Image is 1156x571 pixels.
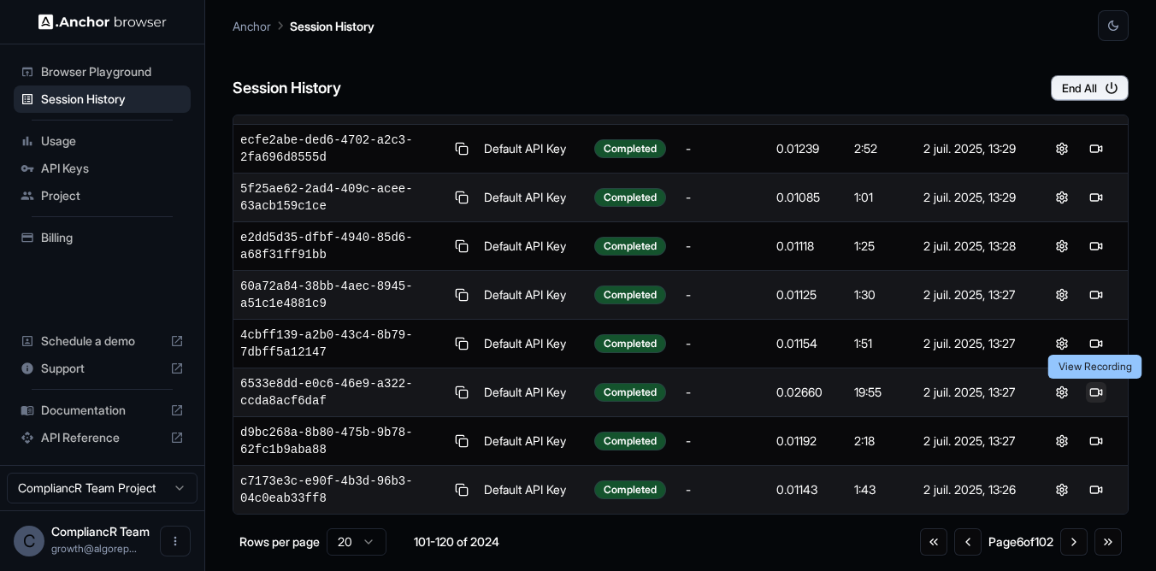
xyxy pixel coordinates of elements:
div: Documentation [14,397,191,424]
span: CompliancR Team [51,524,150,539]
p: Anchor [233,17,271,35]
div: Completed [594,139,666,158]
div: Completed [594,480,666,499]
span: c7173e3c-e90f-4b3d-96b3-04c0eab33ff8 [240,473,447,507]
div: 19:55 [854,384,910,401]
div: 1:01 [854,189,910,206]
span: ecfe2abe-ded6-4702-a2c3-2fa696d8555d [240,132,447,166]
td: Default API Key [477,125,587,174]
div: 2 juil. 2025, 13:27 [923,384,1024,401]
div: Completed [594,237,666,256]
div: 2:52 [854,140,910,157]
div: Completed [594,334,666,353]
div: 0.01118 [776,238,840,255]
div: Completed [594,188,666,207]
button: End All [1051,75,1129,101]
div: 0.02660 [776,384,840,401]
span: Schedule a demo [41,333,163,350]
span: 60a72a84-38bb-4aec-8945-a51c1e4881c9 [240,278,447,312]
div: - [686,286,763,303]
span: Billing [41,229,184,246]
span: 6533e8dd-e0c6-46e9-a322-ccda8acf6daf [240,375,447,409]
div: Project [14,182,191,209]
span: 5f25ae62-2ad4-409c-acee-63acb159c1ce [240,180,447,215]
div: Completed [594,432,666,450]
div: View Recording [1048,355,1142,379]
div: API Keys [14,155,191,182]
span: d9bc268a-8b80-475b-9b78-62fc1b9aba88 [240,424,447,458]
td: Default API Key [477,368,587,417]
div: 1:30 [854,286,910,303]
div: API Reference [14,424,191,451]
td: Default API Key [477,222,587,271]
div: 2 juil. 2025, 13:27 [923,433,1024,450]
span: Documentation [41,402,163,419]
div: Support [14,355,191,382]
div: 2 juil. 2025, 13:29 [923,140,1024,157]
div: Completed [594,383,666,402]
td: Default API Key [477,271,587,320]
span: Usage [41,132,184,150]
span: Project [41,187,184,204]
div: - [686,481,763,498]
div: 101-120 of 2024 [414,533,499,550]
div: 2 juil. 2025, 13:27 [923,286,1024,303]
div: - [686,238,763,255]
td: Default API Key [477,417,587,466]
div: 2 juil. 2025, 13:29 [923,189,1024,206]
img: Anchor Logo [38,14,167,30]
td: Default API Key [477,320,587,368]
div: C [14,526,44,556]
div: 0.01154 [776,335,840,352]
div: 2:18 [854,433,910,450]
div: - [686,189,763,206]
h6: Session History [233,76,341,101]
span: Browser Playground [41,63,184,80]
div: - [686,335,763,352]
div: 0.01143 [776,481,840,498]
span: API Keys [41,160,184,177]
td: Default API Key [477,174,587,222]
div: - [686,433,763,450]
span: growth@algorep.ai [51,542,137,555]
div: Usage [14,127,191,155]
div: 1:25 [854,238,910,255]
div: 2 juil. 2025, 13:28 [923,238,1024,255]
div: Browser Playground [14,58,191,85]
div: Billing [14,224,191,251]
div: 2 juil. 2025, 13:27 [923,335,1024,352]
p: Rows per page [239,533,320,550]
div: - [686,384,763,401]
div: 1:51 [854,335,910,352]
span: Support [41,360,163,377]
button: Open menu [160,526,191,556]
div: - [686,140,763,157]
td: Default API Key [477,466,587,515]
div: Schedule a demo [14,327,191,355]
div: Page 6 of 102 [988,533,1053,550]
div: 0.01192 [776,433,840,450]
div: 0.01239 [776,140,840,157]
span: 4cbff139-a2b0-43c4-8b79-7dbff5a12147 [240,327,447,361]
div: 0.01085 [776,189,840,206]
div: 0.01125 [776,286,840,303]
span: e2dd5d35-dfbf-4940-85d6-a68f31ff91bb [240,229,447,263]
div: Session History [14,85,191,113]
div: 1:43 [854,481,910,498]
p: Session History [290,17,375,35]
span: API Reference [41,429,163,446]
span: Session History [41,91,184,108]
nav: breadcrumb [233,16,375,35]
div: 2 juil. 2025, 13:26 [923,481,1024,498]
div: Completed [594,285,666,304]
